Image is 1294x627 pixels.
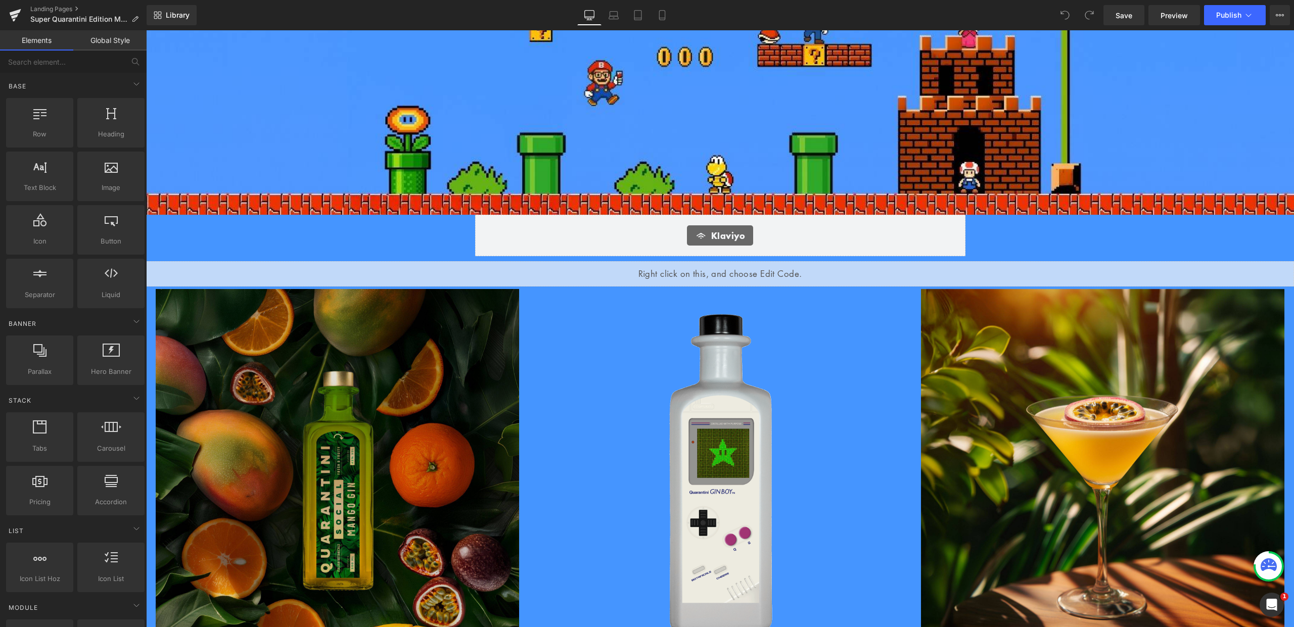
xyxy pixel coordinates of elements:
span: Icon List Hoz [9,573,70,584]
a: Mobile [650,5,674,25]
span: Icon List [80,573,142,584]
button: More [1270,5,1290,25]
a: Tablet [626,5,650,25]
span: Publish [1216,11,1241,19]
span: Parallax [9,366,70,377]
span: Banner [8,319,37,328]
span: List [8,526,25,536]
button: Undo [1055,5,1075,25]
span: Accordion [80,497,142,507]
span: Icon [9,236,70,247]
iframe: Intercom live chat [1260,593,1284,617]
span: Klaviyo [565,199,599,211]
a: Landing Pages [30,5,147,13]
span: Super Quarantini Edition Meta EA External [30,15,127,23]
span: Tabs [9,443,70,454]
span: Image [80,182,142,193]
span: Row [9,129,70,139]
span: Stack [8,396,32,405]
span: Button [80,236,142,247]
span: Text Block [9,182,70,193]
span: Separator [9,290,70,300]
a: Global Style [73,30,147,51]
span: Pricing [9,497,70,507]
a: Preview [1148,5,1200,25]
a: Laptop [602,5,626,25]
span: 1 [1280,593,1288,601]
span: Library [166,11,190,20]
button: Redo [1079,5,1099,25]
span: Liquid [80,290,142,300]
span: Hero Banner [80,366,142,377]
span: Module [8,603,39,612]
button: Publish [1204,5,1266,25]
span: Preview [1161,10,1188,21]
span: Save [1116,10,1132,21]
span: Carousel [80,443,142,454]
span: Heading [80,129,142,139]
a: New Library [147,5,197,25]
a: Desktop [577,5,602,25]
span: Base [8,81,27,91]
